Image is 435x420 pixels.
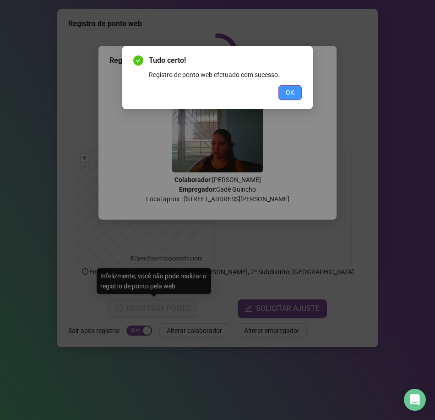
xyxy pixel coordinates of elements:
span: check-circle [133,55,143,66]
span: Tudo certo! [149,55,302,66]
span: OK [286,88,294,98]
button: OK [278,85,302,100]
div: Registro de ponto web efetuado com sucesso. [149,70,302,80]
div: Open Intercom Messenger [404,389,426,411]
